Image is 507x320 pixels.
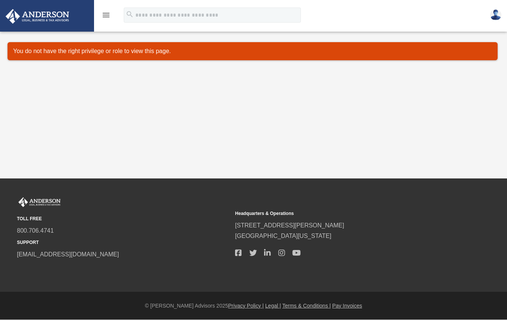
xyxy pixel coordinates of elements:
i: search [126,10,134,18]
i: menu [102,11,111,20]
p: You do not have the right privilege or role to view this page. [13,46,492,56]
img: Anderson Advisors Platinum Portal [17,197,62,207]
img: Anderson Advisors Platinum Portal [3,9,71,24]
small: TOLL FREE [17,215,230,223]
small: SUPPORT [17,239,230,247]
a: [STREET_ADDRESS][PERSON_NAME] [235,222,344,229]
a: Privacy Policy | [228,303,264,309]
a: menu [102,13,111,20]
a: 800.706.4741 [17,227,54,234]
img: User Pic [490,9,501,20]
a: Legal | [265,303,281,309]
a: [EMAIL_ADDRESS][DOMAIN_NAME] [17,251,119,258]
a: Terms & Conditions | [282,303,331,309]
a: [GEOGRAPHIC_DATA][US_STATE] [235,233,331,239]
small: Headquarters & Operations [235,210,448,218]
a: Pay Invoices [332,303,362,309]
